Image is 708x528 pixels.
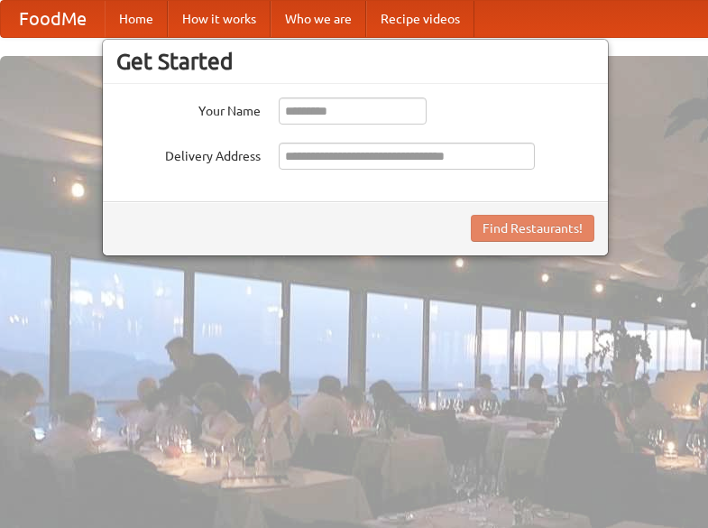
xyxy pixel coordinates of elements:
[116,143,261,165] label: Delivery Address
[168,1,271,37] a: How it works
[116,97,261,120] label: Your Name
[105,1,168,37] a: Home
[1,1,105,37] a: FoodMe
[471,215,594,242] button: Find Restaurants!
[116,48,594,75] h3: Get Started
[271,1,366,37] a: Who we are
[366,1,474,37] a: Recipe videos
